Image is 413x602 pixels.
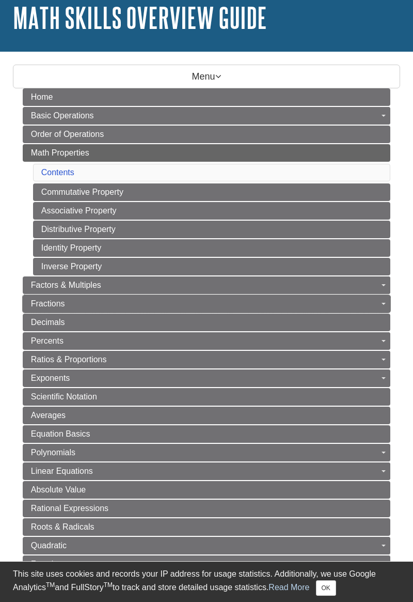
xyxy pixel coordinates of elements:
a: Rational Expressions [23,500,391,517]
a: Inverse Property [33,258,391,275]
span: Absolute Value [31,485,86,494]
a: Factors & Multiples [23,276,391,294]
span: Averages [31,411,66,420]
span: Scientific Notation [31,392,97,401]
a: Functions [23,555,391,573]
a: Linear Equations [23,462,391,480]
p: Menu [13,65,400,88]
a: Absolute Value [23,481,391,499]
a: Commutative Property [33,183,391,201]
a: Decimals [23,314,391,331]
a: Distributive Property [33,221,391,238]
a: Read More [268,583,309,592]
span: Functions [31,560,67,568]
span: Decimals [31,318,65,327]
button: Close [316,580,336,596]
span: Factors & Multiples [31,281,101,289]
a: Order of Operations [23,126,391,143]
a: Identity Property [33,239,391,257]
a: Home [23,88,391,106]
a: Scientific Notation [23,388,391,406]
sup: TM [46,581,55,589]
a: Quadratic [23,537,391,554]
a: Percents [23,332,391,350]
a: Math Properties [23,144,391,162]
a: Averages [23,407,391,424]
a: Polynomials [23,444,391,461]
a: Math Skills Overview Guide [13,2,267,34]
span: Home [31,92,53,101]
a: Fractions [23,295,391,313]
span: Linear Equations [31,467,93,475]
span: Order of Operations [31,130,104,138]
span: Equation Basics [31,429,90,438]
a: Exponents [23,369,391,387]
sup: TM [104,581,113,589]
span: Percents [31,336,63,345]
span: Ratios & Proportions [31,355,107,364]
span: Rational Expressions [31,504,108,513]
span: Basic Operations [31,111,94,120]
a: Roots & Radicals [23,518,391,536]
span: Roots & Radicals [31,522,94,531]
a: Ratios & Proportions [23,351,391,368]
span: Quadratic [31,541,67,550]
a: Contents [41,168,74,177]
span: Math Properties [31,148,89,157]
a: Basic Operations [23,107,391,125]
span: Exponents [31,374,70,382]
a: Equation Basics [23,425,391,443]
div: This site uses cookies and records your IP address for usage statistics. Additionally, we use Goo... [13,568,400,596]
span: Polynomials [31,448,75,457]
a: Associative Property [33,202,391,220]
span: Fractions [31,299,65,308]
